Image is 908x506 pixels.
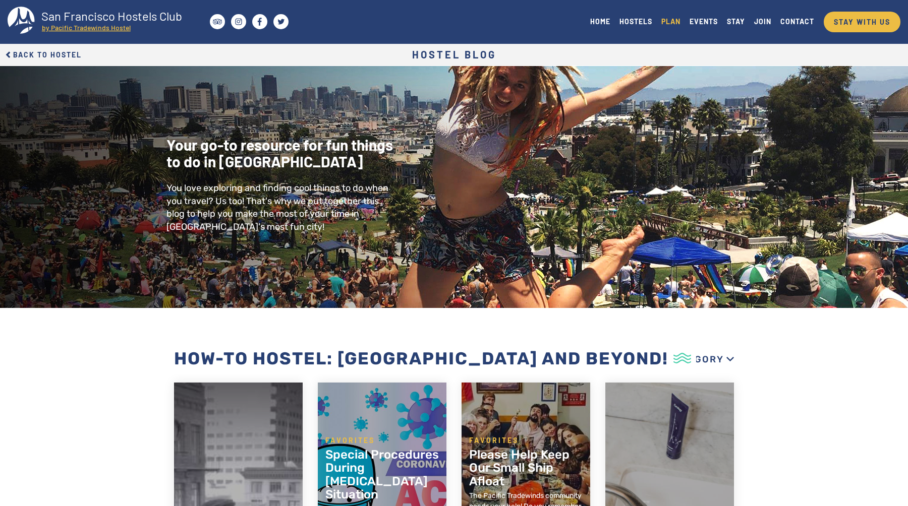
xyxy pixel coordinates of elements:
[8,7,192,37] a: San Francisco Hostels Club by Pacific Tradewinds Hostel
[42,23,131,32] tspan: by Pacific Tradewinds Hostel
[325,435,375,448] span: Favorites
[776,15,819,28] a: CONTACT
[469,448,583,488] h2: Please Help Keep Our Small Ship Afloat​
[469,435,519,448] span: Favorites
[615,15,657,28] a: HOSTELS
[586,15,615,28] a: HOME
[325,448,439,501] h2: Special Procedures During [MEDICAL_DATA] Situation
[5,50,82,59] a: Back to Hostel
[824,12,900,32] a: STAY WITH US
[663,344,734,375] label: Category
[166,182,398,234] p: You love exploring and finding cool things to do when you travel? Us too! That's why we put toget...
[174,343,696,374] h2: How-to Hostel: [GEOGRAPHIC_DATA] and Beyond!
[166,137,398,170] h2: Your go-to resource for fun things to do in [GEOGRAPHIC_DATA]
[657,15,685,28] a: PLAN
[722,15,750,28] a: STAY
[750,15,776,28] a: JOIN
[41,9,182,23] tspan: San Francisco Hostels Club
[685,15,722,28] a: EVENTS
